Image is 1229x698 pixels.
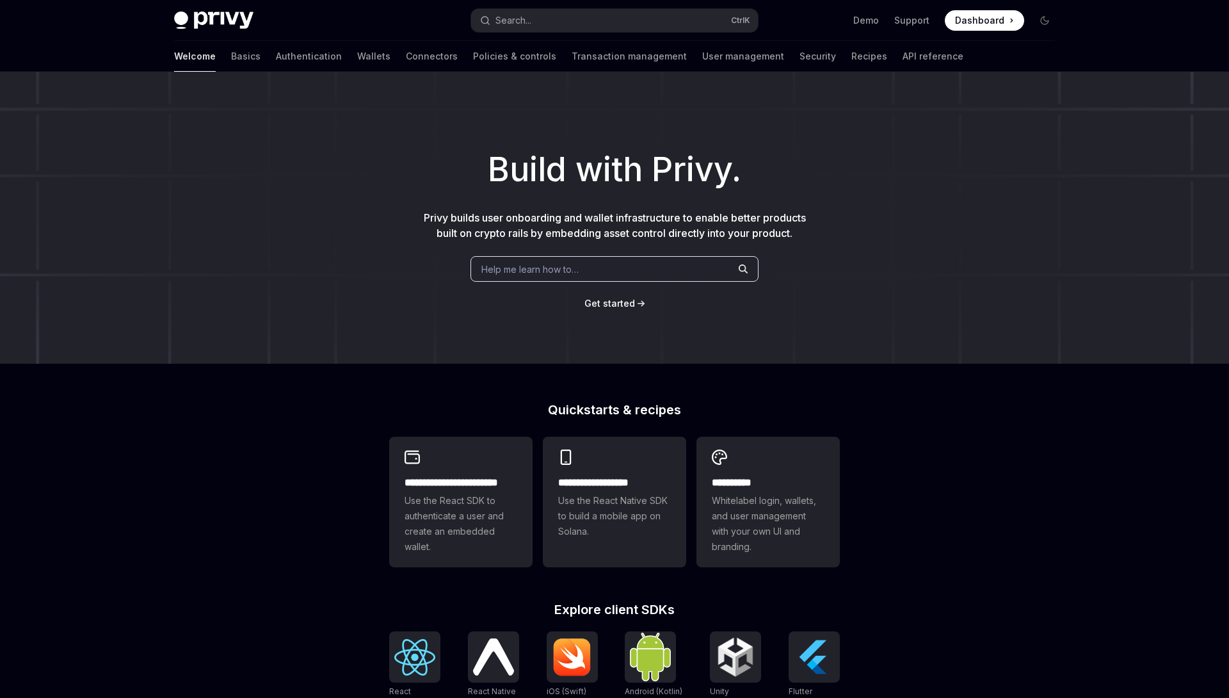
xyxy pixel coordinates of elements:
a: Welcome [174,41,216,72]
a: Get started [584,297,635,310]
a: Wallets [357,41,390,72]
a: UnityUnity [710,631,761,698]
a: **** **** **** ***Use the React Native SDK to build a mobile app on Solana. [543,437,686,567]
img: React Native [473,638,514,675]
a: Connectors [406,41,458,72]
button: Toggle dark mode [1034,10,1055,31]
a: Demo [853,14,879,27]
img: Unity [715,637,756,678]
span: React [389,686,411,696]
span: Privy builds user onboarding and wallet infrastructure to enable better products built on crypto ... [424,211,806,239]
img: React [394,639,435,676]
a: **** *****Whitelabel login, wallets, and user management with your own UI and branding. [696,437,840,567]
a: Authentication [276,41,342,72]
h2: Quickstarts & recipes [389,403,840,416]
span: Unity [710,686,729,696]
span: Dashboard [955,14,1004,27]
a: Security [799,41,836,72]
span: Whitelabel login, wallets, and user management with your own UI and branding. [712,493,824,555]
img: dark logo [174,12,253,29]
span: Use the React Native SDK to build a mobile app on Solana. [558,493,671,539]
a: Basics [231,41,261,72]
a: Android (Kotlin)Android (Kotlin) [625,631,682,698]
a: Transaction management [572,41,687,72]
a: FlutterFlutter [789,631,840,698]
span: Use the React SDK to authenticate a user and create an embedded wallet. [405,493,517,555]
a: Recipes [851,41,887,72]
span: Help me learn how to… [481,263,579,276]
span: Ctrl K [731,15,750,26]
a: Dashboard [945,10,1024,31]
h1: Build with Privy. [20,145,1209,195]
h2: Explore client SDKs [389,603,840,616]
img: Android (Kotlin) [630,633,671,681]
a: API reference [903,41,963,72]
span: iOS (Swift) [547,686,586,696]
a: ReactReact [389,631,440,698]
button: Search...CtrlK [471,9,758,32]
span: Get started [584,298,635,309]
a: React NativeReact Native [468,631,519,698]
img: iOS (Swift) [552,638,593,676]
span: Android (Kotlin) [625,686,682,696]
span: React Native [468,686,516,696]
a: iOS (Swift)iOS (Swift) [547,631,598,698]
div: Search... [495,13,531,28]
a: Policies & controls [473,41,556,72]
a: Support [894,14,929,27]
a: User management [702,41,784,72]
img: Flutter [794,637,835,678]
span: Flutter [789,686,812,696]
